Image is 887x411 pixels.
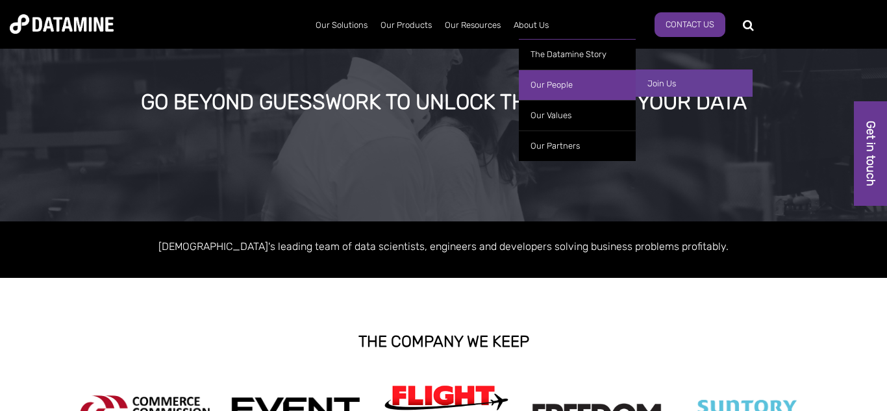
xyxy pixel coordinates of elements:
a: The Datamine Story [519,39,636,69]
a: Join Us [636,69,753,97]
a: Contact us [655,12,725,37]
a: Our Products [374,8,438,42]
a: Our Partners [519,131,636,161]
a: Our People [519,69,636,100]
strong: THE COMPANY WE KEEP [358,332,529,351]
a: Our Resources [438,8,507,42]
img: Datamine [10,14,114,34]
a: Our Solutions [309,8,374,42]
p: [DEMOGRAPHIC_DATA]'s leading team of data scientists, engineers and developers solving business p... [73,238,814,255]
a: Get in touch [854,101,887,206]
div: GO BEYOND GUESSWORK TO UNLOCK THE VALUE IN YOUR DATA [105,91,782,114]
a: Our Values [519,100,636,131]
a: About Us [507,8,555,42]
